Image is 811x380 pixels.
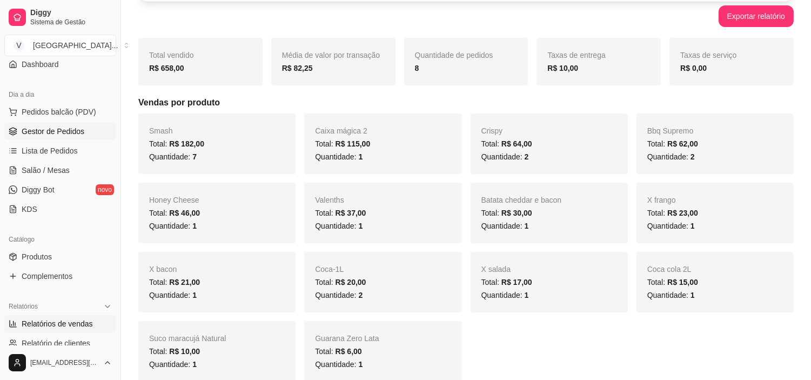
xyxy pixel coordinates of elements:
[14,40,24,51] span: V
[358,291,363,299] span: 2
[4,350,116,376] button: [EMAIL_ADDRESS][DOMAIN_NAME]
[282,51,380,59] span: Média de valor por transação
[719,5,794,27] button: Exportar relatório
[22,251,52,262] span: Produtos
[336,209,366,217] span: R$ 37,00
[192,152,197,161] span: 7
[315,347,361,356] span: Total:
[4,86,116,103] div: Dia a dia
[481,152,529,161] span: Quantidade:
[4,181,116,198] a: Diggy Botnovo
[315,291,363,299] span: Quantidade:
[358,360,363,369] span: 1
[647,139,698,148] span: Total:
[149,360,197,369] span: Quantidade:
[680,64,707,72] strong: R$ 0,00
[315,139,370,148] span: Total:
[4,162,116,179] a: Salão / Mesas
[169,278,200,286] span: R$ 21,00
[647,152,695,161] span: Quantidade:
[315,152,363,161] span: Quantidade:
[481,196,562,204] span: Batata cheddar e bacon
[149,291,197,299] span: Quantidade:
[22,204,37,215] span: KDS
[149,334,226,343] span: Suco maracujá Natural
[647,209,698,217] span: Total:
[4,123,116,140] a: Gestor de Pedidos
[647,222,695,230] span: Quantidade:
[315,334,379,343] span: Guarana Zero Lata
[315,360,363,369] span: Quantidade:
[149,126,173,135] span: Smash
[680,51,736,59] span: Taxas de serviço
[647,126,694,135] span: Bbq Supremo
[315,196,344,204] span: Valenths
[481,278,532,286] span: Total:
[22,106,96,117] span: Pedidos balcão (PDV)
[525,222,529,230] span: 1
[358,222,363,230] span: 1
[525,291,529,299] span: 1
[315,126,367,135] span: Caixa mágica 2
[22,165,70,176] span: Salão / Mesas
[647,291,695,299] span: Quantidade:
[149,222,197,230] span: Quantidade:
[4,142,116,159] a: Lista de Pedidos
[22,145,78,156] span: Lista de Pedidos
[667,278,698,286] span: R$ 15,00
[22,184,55,195] span: Diggy Bot
[4,103,116,121] button: Pedidos balcão (PDV)
[9,302,38,311] span: Relatórios
[315,265,344,274] span: Coca-1L
[22,318,93,329] span: Relatórios de vendas
[149,64,184,72] strong: R$ 658,00
[22,59,59,70] span: Dashboard
[481,222,529,230] span: Quantidade:
[149,139,204,148] span: Total:
[4,4,116,30] a: DiggySistema de Gestão
[30,8,112,18] span: Diggy
[415,51,493,59] span: Quantidade de pedidos
[30,18,112,26] span: Sistema de Gestão
[169,209,200,217] span: R$ 46,00
[169,139,204,148] span: R$ 182,00
[481,139,532,148] span: Total:
[691,291,695,299] span: 1
[192,291,197,299] span: 1
[358,152,363,161] span: 1
[667,209,698,217] span: R$ 23,00
[336,139,371,148] span: R$ 115,00
[501,209,532,217] span: R$ 30,00
[691,152,695,161] span: 2
[501,139,532,148] span: R$ 64,00
[315,209,366,217] span: Total:
[547,64,578,72] strong: R$ 10,00
[149,347,200,356] span: Total:
[149,196,199,204] span: Honey Cheese
[149,209,200,217] span: Total:
[192,222,197,230] span: 1
[647,265,692,274] span: Coca cola 2L
[33,40,118,51] div: [GEOGRAPHIC_DATA] ...
[4,201,116,218] a: KDS
[30,358,99,367] span: [EMAIL_ADDRESS][DOMAIN_NAME]
[501,278,532,286] span: R$ 17,00
[4,35,116,56] button: Select a team
[22,338,90,349] span: Relatório de clientes
[547,51,605,59] span: Taxas de entrega
[647,278,698,286] span: Total:
[22,271,72,282] span: Complementos
[481,126,503,135] span: Crispy
[149,278,200,286] span: Total:
[481,265,511,274] span: X salada
[481,291,529,299] span: Quantidade:
[149,152,197,161] span: Quantidade:
[525,152,529,161] span: 2
[4,315,116,332] a: Relatórios de vendas
[481,209,532,217] span: Total:
[4,268,116,285] a: Complementos
[415,64,419,72] strong: 8
[647,196,676,204] span: X frango
[282,64,313,72] strong: R$ 82,25
[336,278,366,286] span: R$ 20,00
